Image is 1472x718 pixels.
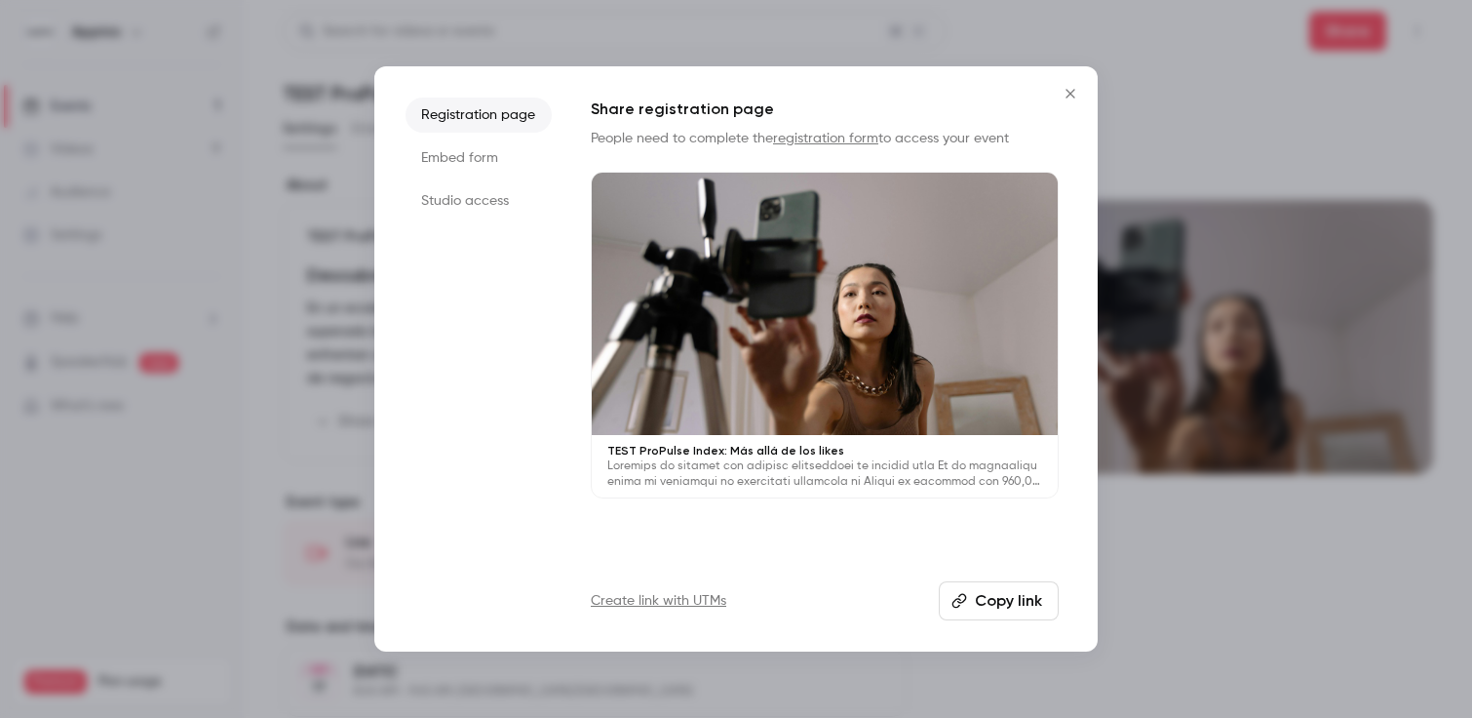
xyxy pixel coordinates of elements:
a: registration form [773,132,878,145]
button: Close [1051,74,1090,113]
h1: Share registration page [591,98,1059,121]
li: Embed form [406,140,552,176]
p: People need to complete the to access your event [591,129,1059,148]
button: Copy link [939,581,1059,620]
li: Studio access [406,183,552,219]
a: Create link with UTMs [591,591,726,611]
li: Registration page [406,98,552,133]
a: TEST ProPulse Index: Más allá de los likesLoremips do sitamet con adipisc elitseddoei te incidid ... [591,172,1059,499]
p: TEST ProPulse Index: Más allá de los likes [607,443,1042,459]
p: Loremips do sitamet con adipisc elitseddoei te incidid utla Et do magnaaliqu enima mi veniamqui n... [607,459,1042,490]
